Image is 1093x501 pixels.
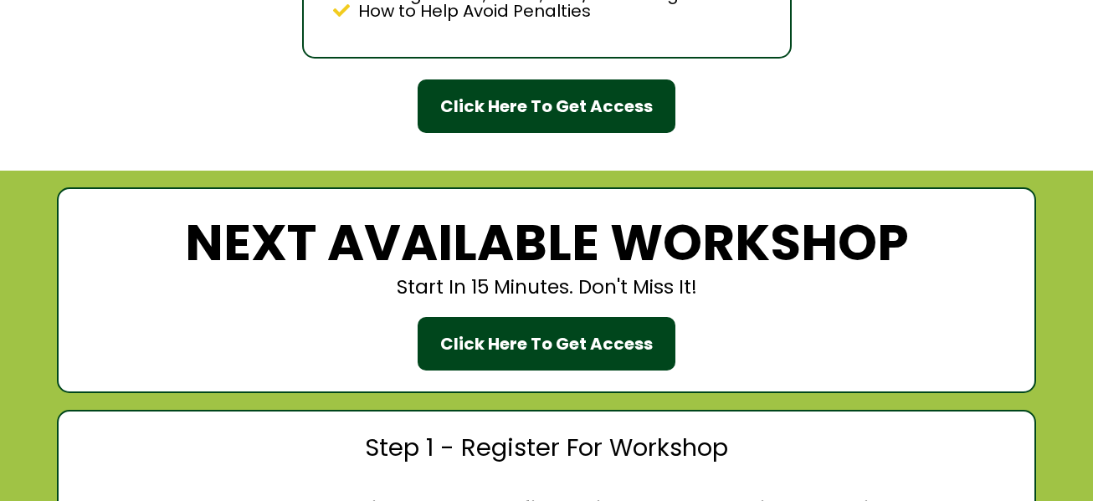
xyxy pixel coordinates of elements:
h2: Step 1 - Register For Workshop [63,432,1030,464]
button: Click Here To Get Access [418,317,675,371]
div: Click Here To Get Access [440,331,653,356]
h1: NEXT AVAILABLE WORKSHOP [63,210,1030,275]
h2: Start In 15 Minutes. Don't Miss It! [63,275,1030,300]
div: Click Here To Get Access [440,94,653,119]
button: Click Here To Get Access [418,79,675,133]
p: How to Help Avoid Penalties [358,3,769,19]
